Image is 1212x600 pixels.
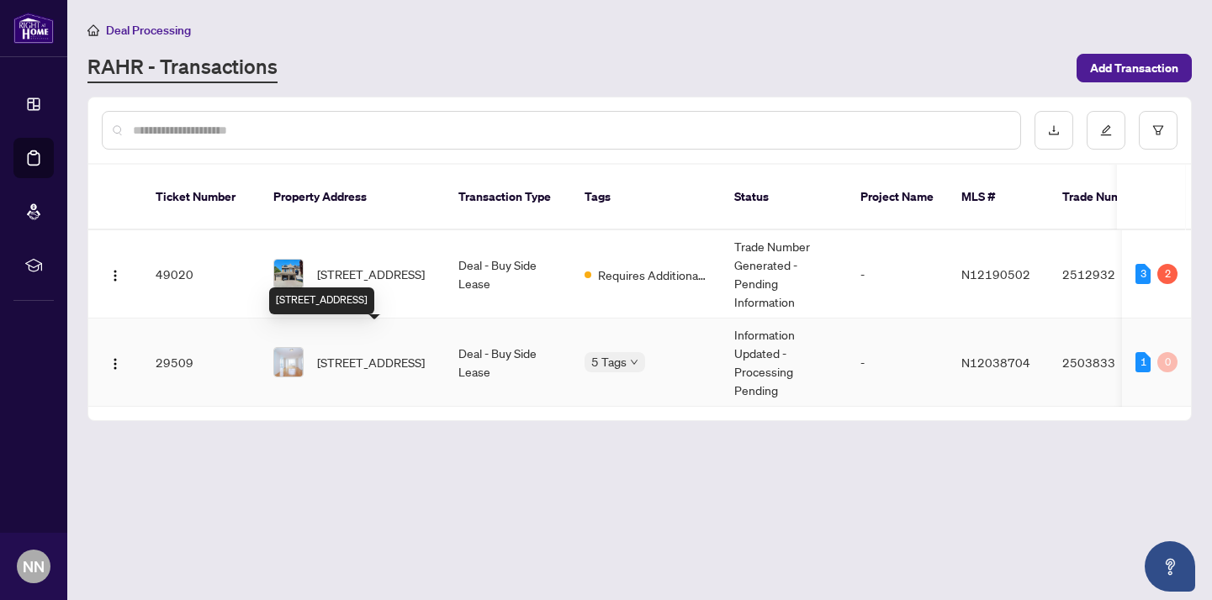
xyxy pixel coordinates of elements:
[1157,352,1178,372] div: 0
[1135,264,1151,284] div: 3
[445,165,571,230] th: Transaction Type
[269,287,374,314] div: [STREET_ADDRESS]
[445,230,571,318] td: Deal - Buy Side Lease
[1145,541,1195,592] button: Open asap
[317,265,425,283] span: [STREET_ADDRESS]
[1049,318,1167,407] td: 2503833
[106,23,191,38] span: Deal Processing
[317,353,425,371] span: [STREET_ADDRESS]
[1157,264,1178,284] div: 2
[87,53,278,83] a: RAHR - Transactions
[847,165,948,230] th: Project Name
[1152,124,1164,136] span: filter
[630,358,638,366] span: down
[961,355,1030,370] span: N12038704
[102,349,129,376] button: Logo
[142,165,260,230] th: Ticket Number
[721,318,847,407] td: Information Updated - Processing Pending
[847,230,948,318] td: -
[1077,54,1192,82] button: Add Transaction
[23,555,45,578] span: NN
[847,318,948,407] td: -
[1035,111,1073,150] button: download
[1135,352,1151,372] div: 1
[445,318,571,407] td: Deal - Buy Side Lease
[591,352,627,371] span: 5 Tags
[721,230,847,318] td: Trade Number Generated - Pending Information
[571,165,721,230] th: Tags
[1048,124,1060,136] span: download
[142,230,260,318] td: 49020
[260,165,445,230] th: Property Address
[102,261,129,287] button: Logo
[721,165,847,230] th: Status
[1100,124,1112,136] span: edit
[274,260,303,288] img: thumbnail-img
[948,165,1049,230] th: MLS #
[87,24,99,36] span: home
[598,266,707,284] span: Requires Additional Docs
[13,13,54,44] img: logo
[142,318,260,407] td: 29509
[274,348,303,376] img: thumbnail-img
[108,269,122,282] img: Logo
[108,357,122,371] img: Logo
[1139,111,1178,150] button: filter
[961,266,1030,282] span: N12190502
[1090,55,1178,82] span: Add Transaction
[1087,111,1125,150] button: edit
[1049,230,1167,318] td: 2512932
[1049,165,1167,230] th: Trade Number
